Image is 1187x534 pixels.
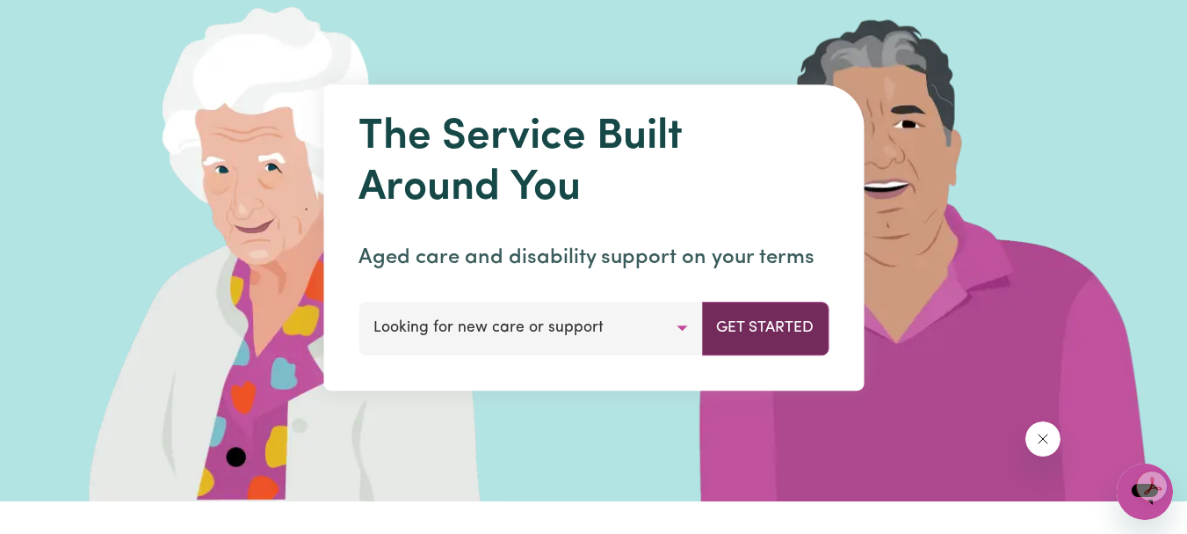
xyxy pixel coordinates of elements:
p: Aged care and disability support on your terms [358,242,829,274]
span: Need any help? [11,12,106,26]
iframe: Button to launch messaging window [1117,464,1173,520]
h1: The Service Built Around You [358,113,829,214]
iframe: Close message [1025,421,1060,457]
button: Get Started [701,302,829,355]
button: Looking for new care or support [358,302,702,355]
